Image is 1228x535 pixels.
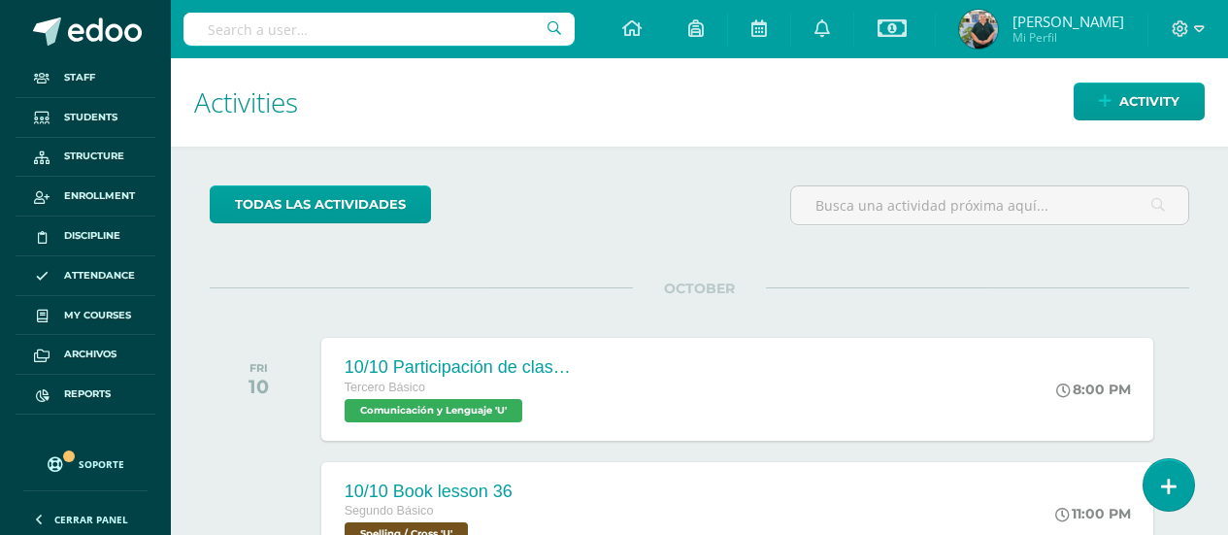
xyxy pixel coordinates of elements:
a: Enrollment [16,177,155,217]
img: 4447a754f8b82caf5a355abd86508926.png [959,10,998,49]
a: Attendance [16,256,155,296]
span: Archivos [64,347,116,362]
span: Attendance [64,268,135,284]
span: Soporte [79,457,124,471]
span: Tercero Básico [345,381,425,394]
a: Discipline [16,217,155,256]
a: My courses [16,296,155,336]
h1: Activities [194,58,1205,147]
span: Segundo Básico [345,504,434,518]
span: Enrollment [64,188,135,204]
span: Staff [64,70,95,85]
div: 11:00 PM [1055,505,1131,522]
input: Search a user… [183,13,575,46]
span: Comunicación y Lenguaje 'U' [345,399,522,422]
div: 10/10 Book lesson 36 [345,482,513,502]
a: Staff [16,58,155,98]
span: Cerrar panel [54,513,128,526]
a: Archivos [16,335,155,375]
span: Discipline [64,228,120,244]
div: 10 [249,375,269,398]
a: Students [16,98,155,138]
a: Soporte [23,438,148,485]
span: Students [64,110,117,125]
span: Reports [64,386,111,402]
span: Mi Perfil [1012,29,1124,46]
span: My courses [64,308,131,323]
div: 10/10 Participación de clase 🙋‍♂️🙋‍♀️ [345,356,578,378]
a: Reports [16,375,155,415]
span: Structure [64,149,124,164]
div: 8:00 PM [1056,381,1131,398]
a: Activity [1074,83,1205,120]
span: Activity [1119,84,1179,119]
input: Busca una actividad próxima aquí... [791,186,1188,224]
a: todas las Actividades [210,185,431,223]
span: OCTOBER [633,280,766,297]
div: FRI [249,361,269,375]
span: [PERSON_NAME] [1012,12,1124,31]
a: Structure [16,138,155,178]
